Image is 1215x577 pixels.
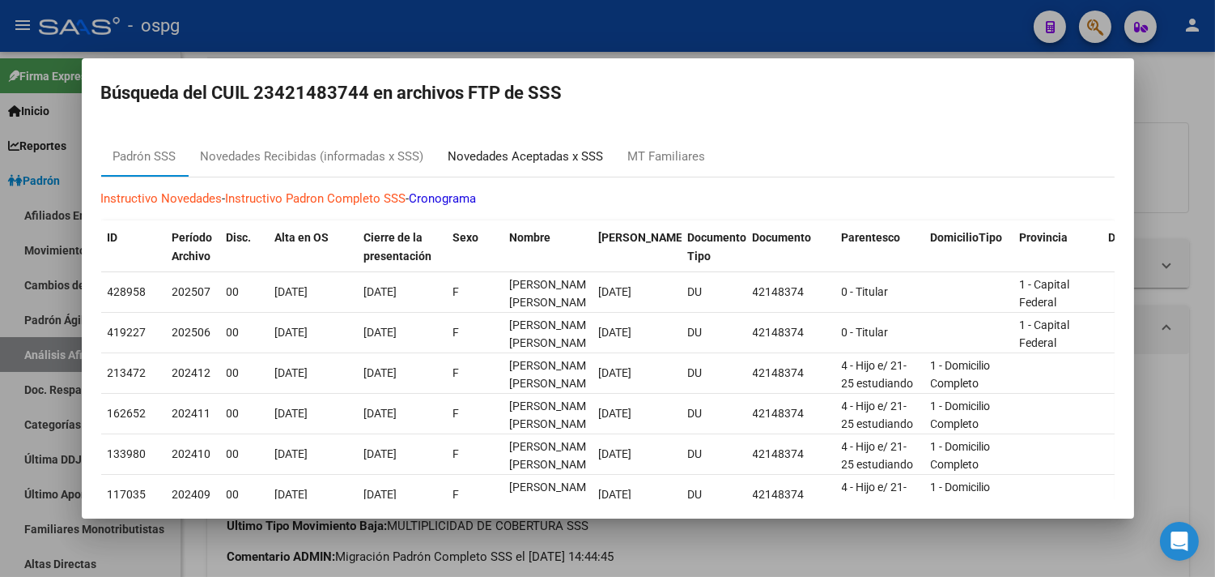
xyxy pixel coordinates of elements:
[1020,318,1070,350] span: 1 - Capital Federal
[842,400,914,431] span: 4 - Hijo e/ 21-25 estudiando
[101,220,166,274] datatable-header-cell: ID
[924,220,1013,274] datatable-header-cell: DomicilioTipo
[682,220,746,274] datatable-header-cell: Documento Tipo
[842,285,889,298] span: 0 - Titular
[931,231,1003,244] span: DomicilioTipo
[510,231,551,244] span: Nombre
[453,326,460,339] span: F
[753,283,829,301] div: 42148374
[275,407,308,420] span: [DATE]
[753,231,812,244] span: Documento
[599,326,632,339] span: [DATE]
[599,488,632,501] span: [DATE]
[746,220,835,274] datatable-header-cell: Documento
[931,400,991,431] span: 1 - Domicilio Completo
[227,364,262,383] div: 00
[628,147,706,166] div: MT Familiares
[688,231,747,263] span: Documento Tipo
[447,220,503,274] datatable-header-cell: Sexo
[227,323,262,342] div: 00
[599,285,632,298] span: [DATE]
[1020,278,1070,310] span: 1 - Capital Federal
[275,447,308,460] span: [DATE]
[108,231,118,244] span: ID
[688,404,740,423] div: DU
[931,481,991,512] span: 1 - Domicilio Completo
[108,366,147,379] span: 213472
[753,364,829,383] div: 42148374
[453,407,460,420] span: F
[510,359,597,391] span: GEREZ CAMILA LUJAN
[101,78,1115,109] h2: Búsqueda del CUIL 23421483744 en archivos FTP de SSS
[275,366,308,379] span: [DATE]
[593,220,682,274] datatable-header-cell: Fecha Nac.
[510,440,597,472] span: GEREZ CAMILA LUJAN
[227,231,252,244] span: Disc.
[101,191,223,206] a: Instructivo Novedades
[172,407,211,420] span: 202411
[1020,231,1068,244] span: Provincia
[275,488,308,501] span: [DATE]
[753,404,829,423] div: 42148374
[275,285,308,298] span: [DATE]
[510,481,597,512] span: GEREZ CAMILA LUJAN
[172,285,211,298] span: 202507
[227,485,262,504] div: 00
[172,231,213,263] span: Período Archivo
[842,481,914,512] span: 4 - Hijo e/ 21-25 estudiando
[226,191,406,206] a: Instructivo Padron Completo SSS
[599,231,690,244] span: [PERSON_NAME].
[364,285,397,298] span: [DATE]
[227,283,262,301] div: 00
[842,231,901,244] span: Parentesco
[510,400,597,431] span: GEREZ CAMILA LUJAN
[172,447,211,460] span: 202410
[364,488,397,501] span: [DATE]
[453,447,460,460] span: F
[453,488,460,501] span: F
[453,285,460,298] span: F
[113,147,176,166] div: Padrón SSS
[1160,522,1199,561] div: Open Intercom Messenger
[108,326,147,339] span: 419227
[453,366,460,379] span: F
[599,407,632,420] span: [DATE]
[510,318,597,350] span: GEREZ CAMILA LUJAN
[753,485,829,504] div: 42148374
[172,326,211,339] span: 202506
[172,488,211,501] span: 202409
[448,147,604,166] div: Novedades Aceptadas x SSS
[1109,231,1183,244] span: Departamento
[201,147,424,166] div: Novedades Recibidas (informadas x SSS)
[688,364,740,383] div: DU
[101,190,1115,208] p: - -
[931,359,991,391] span: 1 - Domicilio Completo
[364,407,397,420] span: [DATE]
[364,366,397,379] span: [DATE]
[220,220,269,274] datatable-header-cell: Disc.
[1102,220,1192,274] datatable-header-cell: Departamento
[358,220,447,274] datatable-header-cell: Cierre de la presentación
[599,366,632,379] span: [DATE]
[108,447,147,460] span: 133980
[753,445,829,464] div: 42148374
[108,488,147,501] span: 117035
[275,326,308,339] span: [DATE]
[842,326,889,339] span: 0 - Titular
[510,278,597,310] span: GEREZ CAMILA LUJAN
[108,285,147,298] span: 428958
[842,440,914,472] span: 4 - Hijo e/ 21-25 estudiando
[599,447,632,460] span: [DATE]
[453,231,479,244] span: Sexo
[166,220,220,274] datatable-header-cell: Período Archivo
[688,283,740,301] div: DU
[108,407,147,420] span: 162652
[688,323,740,342] div: DU
[1013,220,1102,274] datatable-header-cell: Provincia
[269,220,358,274] datatable-header-cell: Alta en OS
[503,220,593,274] datatable-header-cell: Nombre
[688,485,740,504] div: DU
[364,231,432,263] span: Cierre de la presentación
[931,440,991,472] span: 1 - Domicilio Completo
[842,359,914,391] span: 4 - Hijo e/ 21-25 estudiando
